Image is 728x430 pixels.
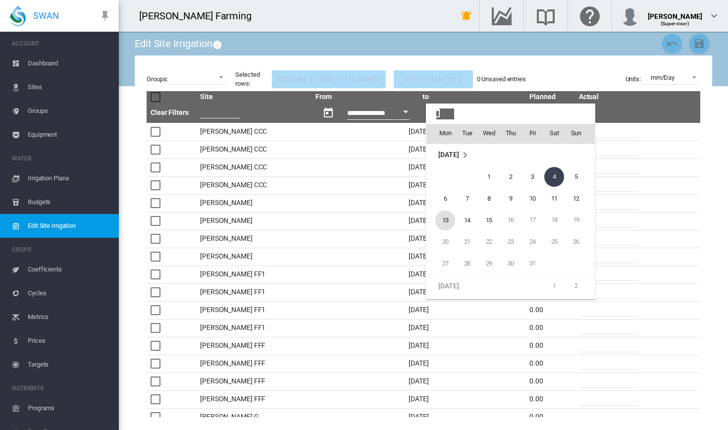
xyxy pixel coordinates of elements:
td: Thursday October 30 2025 [500,253,521,275]
td: Tuesday October 21 2025 [456,231,478,253]
td: Sunday October 26 2025 [565,231,595,253]
span: 13 [435,211,455,230]
td: Wednesday October 29 2025 [478,253,500,275]
td: Saturday October 25 2025 [543,231,565,253]
th: Mon [426,124,456,144]
td: Monday October 20 2025 [426,231,456,253]
td: Saturday October 11 2025 [543,188,565,210]
td: Monday October 27 2025 [426,253,456,275]
td: Thursday October 2 2025 [500,166,521,188]
span: 10 [522,189,542,209]
span: 7 [457,189,477,209]
th: Tue [456,124,478,144]
th: Fri [521,124,543,144]
th: Sun [565,124,595,144]
td: Sunday November 2 2025 [565,275,595,297]
span: [DATE] [438,151,459,159]
td: Thursday October 16 2025 [500,210,521,231]
span: 1 [479,167,499,187]
td: Thursday October 9 2025 [500,188,521,210]
span: 14 [457,211,477,230]
td: Saturday November 1 2025 [543,275,565,297]
span: 8 [479,189,499,209]
td: Sunday October 12 2025 [565,188,595,210]
td: Tuesday October 28 2025 [456,253,478,275]
span: 3 [522,167,542,187]
td: Monday October 13 2025 [426,210,456,231]
th: Wed [478,124,500,144]
td: Friday October 3 2025 [521,166,543,188]
span: 6 [435,189,455,209]
td: Monday October 6 2025 [426,188,456,210]
span: 12 [566,189,586,209]
td: Sunday October 19 2025 [565,210,595,231]
td: Wednesday October 22 2025 [478,231,500,253]
tr: Week 1 [426,275,595,297]
td: Friday October 24 2025 [521,231,543,253]
td: October 2025 [426,144,595,166]
td: Saturday October 4 2025 [543,166,565,188]
th: Thu [500,124,521,144]
td: Friday October 31 2025 [521,253,543,275]
td: Wednesday October 8 2025 [478,188,500,210]
tr: Week 5 [426,253,595,275]
td: Wednesday October 1 2025 [478,166,500,188]
td: Tuesday October 7 2025 [456,188,478,210]
tr: Week 4 [426,231,595,253]
th: Sat [543,124,565,144]
tr: Week 3 [426,210,595,231]
td: Friday October 17 2025 [521,210,543,231]
md-calendar: Calendar [426,124,595,299]
tr: Week undefined [426,144,595,166]
td: Wednesday October 15 2025 [478,210,500,231]
span: 9 [501,189,520,209]
span: 4 [544,167,564,187]
tr: Week 1 [426,166,595,188]
td: Thursday October 23 2025 [500,231,521,253]
td: Sunday October 5 2025 [565,166,595,188]
span: [DATE] [438,282,459,290]
td: Tuesday October 14 2025 [456,210,478,231]
span: 2 [501,167,520,187]
span: 15 [479,211,499,230]
td: Saturday October 18 2025 [543,210,565,231]
td: Friday October 10 2025 [521,188,543,210]
span: 5 [566,167,586,187]
span: 11 [544,189,564,209]
tr: Week 2 [426,188,595,210]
